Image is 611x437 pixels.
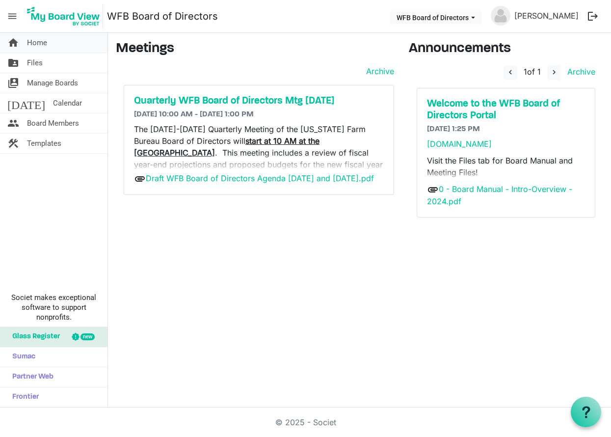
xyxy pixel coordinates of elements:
a: 0 - Board Manual - Intro-Overview - 2024.pdf [427,184,572,207]
a: My Board View Logo [24,4,107,28]
a: WFB Board of Directors [107,6,218,26]
span: folder_shared [7,53,19,73]
a: © 2025 - Societ [275,417,336,427]
button: logout [583,6,603,27]
a: Quarterly WFB Board of Directors Mtg [DATE] [134,95,384,107]
h3: Meetings [116,41,394,57]
a: Archive [563,67,595,77]
span: Home [27,33,47,53]
a: Draft WFB Board of Directors Agenda [DATE] and [DATE].pdf [146,173,374,183]
button: navigate_next [547,65,561,80]
span: navigate_next [550,68,558,77]
a: [PERSON_NAME] [510,6,583,26]
span: home [7,33,19,53]
a: Welcome to the WFB Board of Directors Portal [427,98,585,122]
button: WFB Board of Directors dropdownbutton [390,10,481,24]
img: no-profile-picture.svg [491,6,510,26]
img: My Board View Logo [24,4,103,28]
span: of 1 [524,67,541,77]
span: Societ makes exceptional software to support nonprofits. [4,293,103,322]
span: Calendar [53,93,82,113]
span: Partner Web [7,367,53,387]
span: Manage Boards [27,73,78,93]
span: menu [3,7,22,26]
span: construction [7,134,19,153]
span: Frontier [7,387,39,407]
span: people [7,113,19,133]
span: attachment [134,173,146,185]
a: Archive [362,65,394,77]
span: Files [27,53,43,73]
span: [DATE] [7,93,45,113]
span: start at 10 AM at the [GEOGRAPHIC_DATA] [134,136,319,158]
button: navigate_before [504,65,517,80]
div: new [80,333,95,340]
span: navigate_before [506,68,515,77]
p: Visit the Files tab for Board Manual and Meeting Files! [427,155,585,178]
span: Templates [27,134,61,153]
span: 1 [524,67,527,77]
span: attachment [427,184,439,195]
span: [DATE] 1:25 PM [427,125,480,133]
h3: Announcements [409,41,603,57]
a: [DOMAIN_NAME] [427,139,492,149]
span: switch_account [7,73,19,93]
h6: [DATE] 10:00 AM - [DATE] 1:00 PM [134,110,384,119]
span: Sumac [7,347,35,367]
p: The [DATE]-[DATE] Quarterly Meeting of the [US_STATE] Farm Bureau Board of Directors will . This ... [134,123,384,229]
span: Board Members [27,113,79,133]
span: Glass Register [7,327,60,347]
